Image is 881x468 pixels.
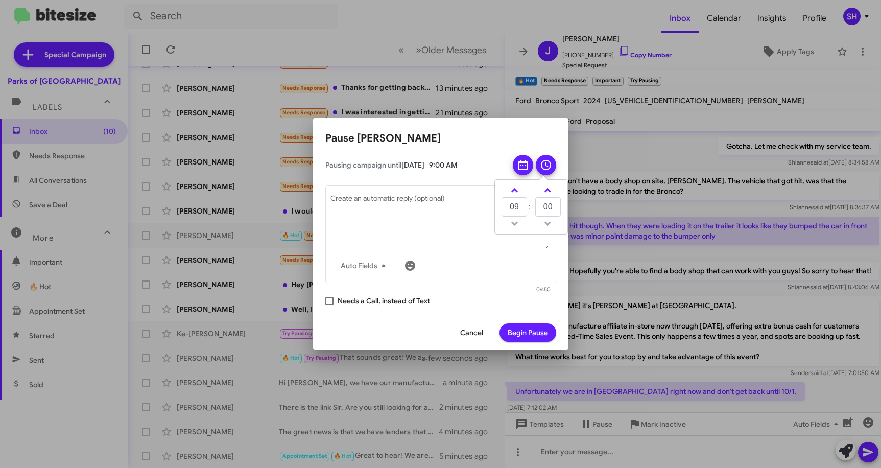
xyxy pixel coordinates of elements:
[325,130,556,147] h2: Pause [PERSON_NAME]
[338,295,430,307] span: Needs a Call, instead of Text
[460,323,483,342] span: Cancel
[499,323,556,342] button: Begin Pause
[508,323,548,342] span: Begin Pause
[341,256,390,275] span: Auto Fields
[536,287,551,293] mat-hint: 0/450
[332,256,398,275] button: Auto Fields
[325,160,504,170] span: Pausing campaign until
[535,197,561,217] input: MM
[429,160,457,170] span: 9:00 AM
[528,197,535,217] td: :
[502,197,527,217] input: HH
[401,160,424,170] span: [DATE]
[452,323,491,342] button: Cancel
